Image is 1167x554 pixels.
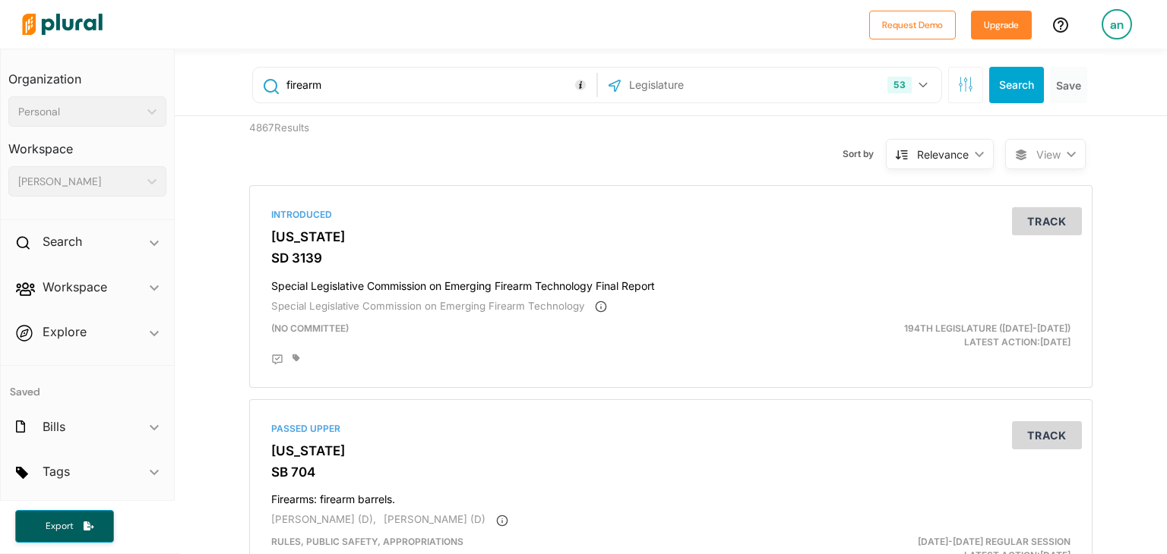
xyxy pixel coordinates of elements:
[271,354,283,366] div: Add Position Statement
[989,67,1044,103] button: Search
[271,464,1071,480] h3: SB 704
[869,11,956,39] button: Request Demo
[808,322,1082,349] div: Latest Action: [DATE]
[271,208,1071,222] div: Introduced
[271,513,376,525] span: [PERSON_NAME] (D),
[293,354,300,363] div: Add tags
[43,279,107,295] h2: Workspace
[904,323,1071,334] span: 194th Legislature ([DATE]-[DATE])
[887,77,911,93] div: 53
[574,78,587,92] div: Tooltip anchor
[1090,3,1144,46] a: an
[35,520,84,533] span: Export
[18,174,141,190] div: [PERSON_NAME]
[971,11,1032,39] button: Upgrade
[1,366,174,403] h4: Saved
[271,300,584,312] span: Special Legislative Commission on Emerging Firearm Technology
[18,104,141,120] div: Personal
[384,513,485,525] span: [PERSON_NAME] (D)
[1012,421,1082,449] button: Track
[843,147,886,161] span: Sort by
[1012,207,1082,235] button: Track
[260,322,808,349] div: (no committee)
[628,71,790,99] input: Legislature
[43,233,82,250] h2: Search
[1050,67,1087,103] button: Save
[43,418,65,435] h2: Bills
[238,116,454,174] div: 4867 Results
[869,17,956,33] a: Request Demo
[271,229,1071,244] h3: [US_STATE]
[285,71,593,99] input: Enter keywords, bill # or legislator name
[271,250,1071,266] h3: SD 3139
[15,510,114,543] button: Export
[958,77,973,90] span: Search Filters
[1102,9,1132,39] div: an
[918,536,1071,547] span: [DATE]-[DATE] Regular Session
[271,422,1071,436] div: Passed Upper
[271,536,463,547] span: Rules, Public Safety, Appropriations
[1036,146,1061,162] span: View
[917,146,969,162] div: Relevance
[971,17,1032,33] a: Upgrade
[881,71,937,99] button: 53
[8,57,166,90] h3: Organization
[8,127,166,160] h3: Workspace
[271,443,1071,458] h3: [US_STATE]
[271,272,1071,293] h4: Special Legislative Commission on Emerging Firearm Technology Final Report
[271,486,1071,506] h4: Firearms: firearm barrels.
